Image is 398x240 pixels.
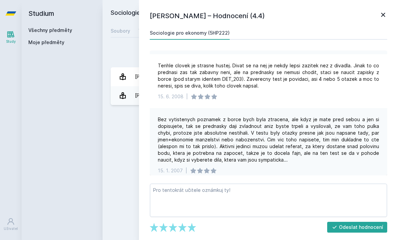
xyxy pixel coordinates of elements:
div: 15. 6. 2008 [158,93,183,100]
div: Study [6,39,16,44]
a: Soubory [111,24,130,38]
div: Uživatel [4,226,18,231]
div: Testy [138,28,152,34]
a: Všechny předměty [28,27,72,33]
div: [PERSON_NAME][DATE] [135,70,188,83]
a: Testy [138,24,152,38]
div: Soubory [111,28,130,34]
div: | [186,93,188,100]
h2: Sociologie pro ekonomy (5HP222) [111,8,314,19]
a: [PERSON_NAME] 10 hodnocení 4.4 [111,86,390,105]
span: Moje předměty [28,39,64,46]
div: [PERSON_NAME] [135,89,172,102]
a: Uživatel [1,214,20,235]
div: Tenhle clovek je strasne hustej. Divat se na nej je nekdy lepsi zazitek nez z divadla. Jinak to c... [158,62,379,89]
a: [PERSON_NAME][DATE] 1 hodnocení 4.0 [111,67,390,86]
a: Study [1,27,20,47]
